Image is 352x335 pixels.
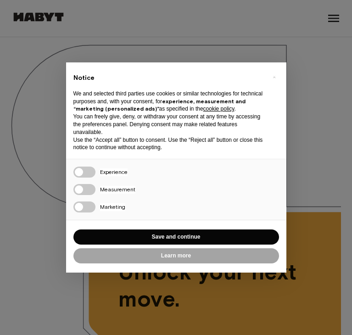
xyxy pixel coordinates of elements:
[73,98,246,112] strong: experience, measurement and “marketing (personalized ads)”
[203,106,235,112] a: cookie policy
[73,90,264,113] p: We and selected third parties use cookies or similar technologies for technical purposes and, wit...
[273,72,276,83] span: ×
[73,248,279,263] button: Learn more
[73,113,264,136] p: You can freely give, deny, or withdraw your consent at any time by accessing the preferences pane...
[73,136,264,152] p: Use the “Accept all” button to consent. Use the “Reject all” button or close this notice to conti...
[100,168,128,176] span: Experience
[73,73,264,83] h2: Notice
[100,203,125,211] span: Marketing
[267,70,282,84] button: Close this notice
[73,229,279,245] button: Save and continue
[100,186,135,194] span: Measurement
